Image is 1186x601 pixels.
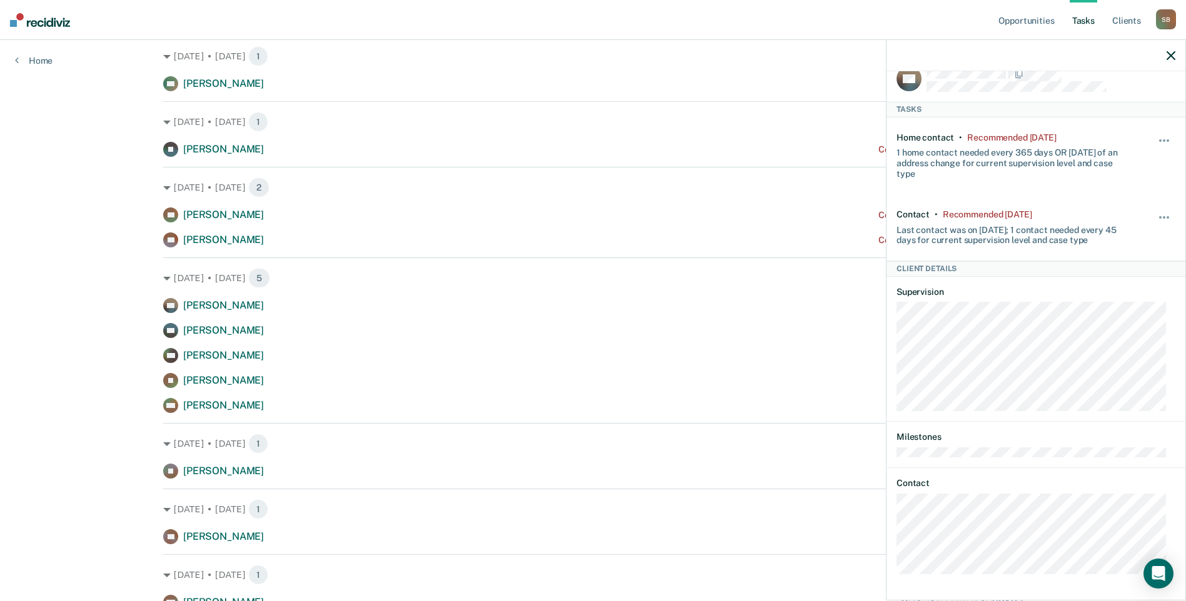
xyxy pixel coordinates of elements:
div: [DATE] • [DATE] [163,268,1023,288]
span: 1 [248,434,268,454]
div: Client Details [887,261,1185,276]
div: • [959,132,962,143]
span: [PERSON_NAME] [183,209,264,221]
span: [PERSON_NAME] [183,399,264,411]
span: [PERSON_NAME] [183,465,264,477]
span: [PERSON_NAME] [183,299,264,311]
dt: Supervision [897,287,1175,297]
span: [PERSON_NAME] [183,324,264,336]
div: Recommended 2 months ago [967,132,1056,143]
div: Open Intercom Messenger [1143,559,1173,589]
span: [PERSON_NAME] [183,77,264,89]
div: Tasks [887,102,1185,117]
div: [DATE] • [DATE] [163,177,1023,197]
div: S B [1156,9,1176,29]
div: Home contact [897,132,954,143]
span: [PERSON_NAME] [183,530,264,542]
img: Recidiviz [10,13,70,27]
div: 1 home contact needed every 365 days OR [DATE] of an address change for current supervision level... [897,142,1129,179]
div: [DATE] • [DATE] [163,499,1023,519]
div: [DATE] • [DATE] [163,434,1023,454]
a: Home [15,55,53,66]
span: [PERSON_NAME] [183,374,264,386]
dt: Contact [897,478,1175,489]
div: [DATE] • [DATE] [163,565,1023,585]
div: Contact recommended a month ago [878,144,1023,155]
dt: Milestones [897,432,1175,442]
span: 1 [248,46,268,66]
span: 2 [248,177,269,197]
span: 1 [248,112,268,132]
span: [PERSON_NAME] [183,349,264,361]
div: Contact [897,209,930,220]
span: 1 [248,499,268,519]
div: [DATE] • [DATE] [163,112,1023,132]
span: 5 [248,268,270,288]
div: Last contact was on [DATE]; 1 contact needed every 45 days for current supervision level and case... [897,220,1129,246]
span: [PERSON_NAME] [183,143,264,155]
span: [PERSON_NAME] [183,234,264,246]
div: Contact recommended a month ago [878,210,1023,221]
div: Contact recommended a month ago [878,235,1023,246]
div: Recommended 4 days ago [943,209,1032,220]
div: [DATE] • [DATE] [163,46,1023,66]
div: • [935,209,938,220]
span: 1 [248,565,268,585]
